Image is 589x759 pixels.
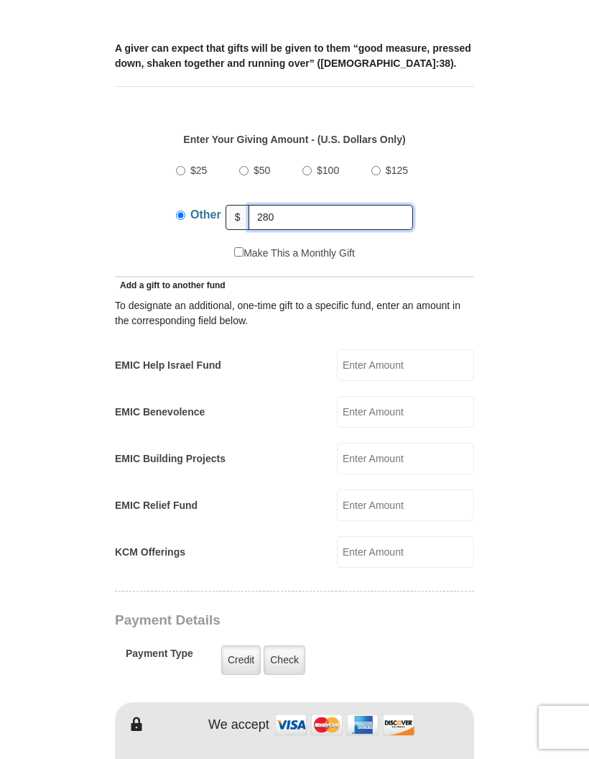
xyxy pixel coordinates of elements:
[254,165,270,176] span: $50
[337,536,474,568] input: Enter Amount
[115,612,481,629] h3: Payment Details
[115,498,198,513] label: EMIC Relief Fund
[264,645,305,675] label: Check
[183,134,405,145] strong: Enter Your Giving Amount - (U.S. Dollars Only)
[115,298,474,328] div: To designate an additional, one-time gift to a specific fund, enter an amount in the correspondin...
[190,165,207,176] span: $25
[234,247,244,257] input: Make This a Monthly Gift
[386,165,408,176] span: $125
[221,645,261,675] label: Credit
[337,443,474,474] input: Enter Amount
[226,205,250,230] span: $
[208,717,269,733] h4: We accept
[317,165,339,176] span: $100
[190,208,221,221] span: Other
[115,451,226,466] label: EMIC Building Projects
[273,709,417,740] img: credit cards accepted
[337,396,474,428] input: Enter Amount
[115,358,221,373] label: EMIC Help Israel Fund
[249,205,413,230] input: Other Amount
[115,405,205,420] label: EMIC Benevolence
[337,489,474,521] input: Enter Amount
[234,246,355,261] label: Make This a Monthly Gift
[337,349,474,381] input: Enter Amount
[115,42,471,69] b: A giver can expect that gifts will be given to them “good measure, pressed down, shaken together ...
[126,648,193,667] h5: Payment Type
[115,280,226,290] span: Add a gift to another fund
[115,545,185,560] label: KCM Offerings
